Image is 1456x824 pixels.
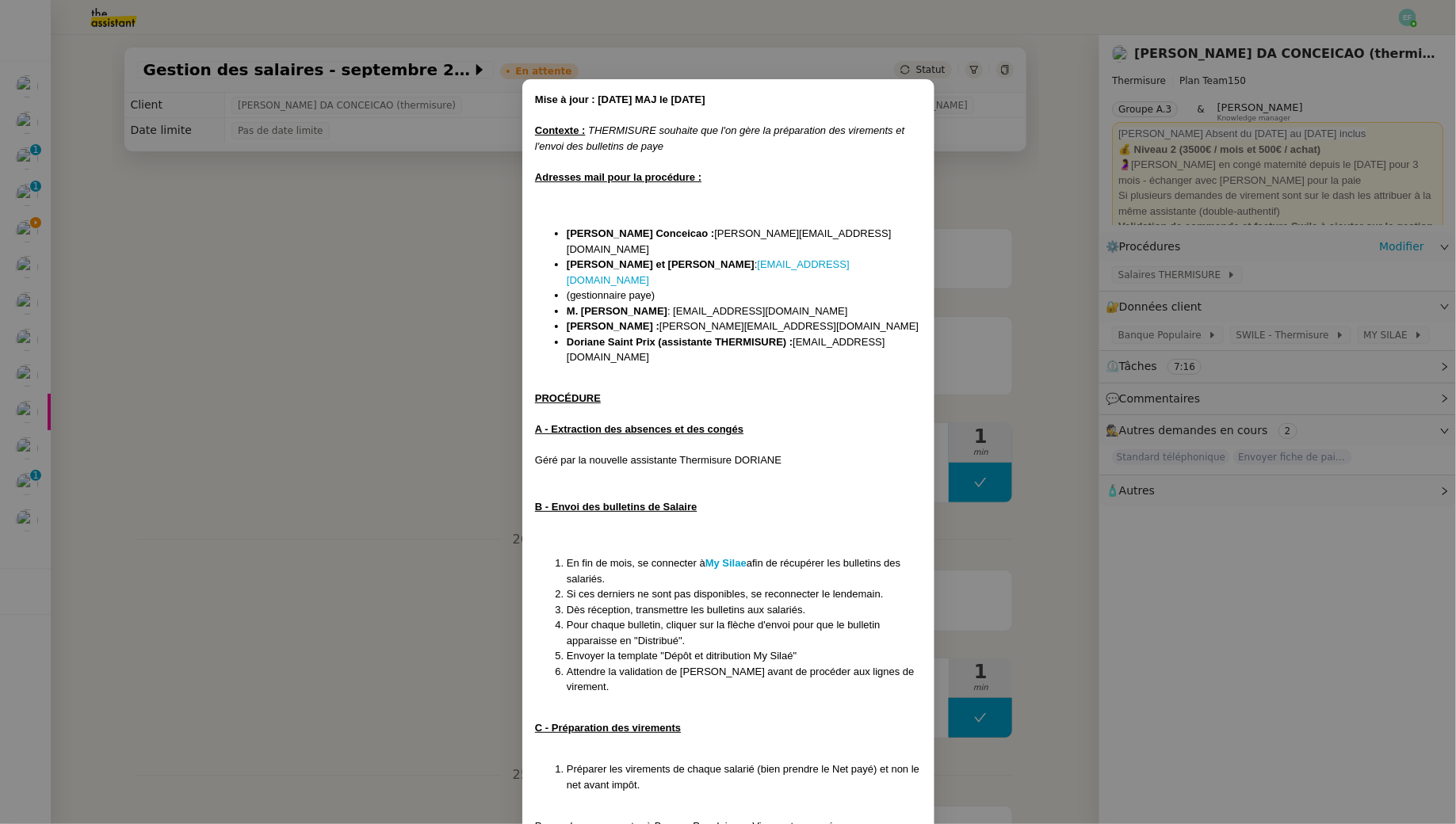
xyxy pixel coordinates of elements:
[567,648,922,664] li: Envoyer la template "Dépôt et ditribution My Silaé"
[535,452,922,468] div: Géré par la nouvelle assistante Thermisure DORIANE
[567,617,922,648] li: Pour chaque bulletin, cliquer sur la flèche d'envoi pour que le bulletin apparaisse en "Distribué".
[567,257,922,288] li: :
[535,501,697,513] u: B - Envoi des bulletins de Salaire
[567,602,922,618] li: Dès réception, transmettre les bulletins aux salariés.
[567,336,793,348] strong: Doriane Saint Prix (assistante THERMISURE) :
[567,334,922,365] li: [EMAIL_ADDRESS][DOMAIN_NAME]
[535,392,601,404] u: PROCÉDURE
[567,586,922,602] li: Si ces derniers ne sont pas disponibles, se reconnecter le lendemain.
[567,303,922,319] li: : [EMAIL_ADDRESS][DOMAIN_NAME]
[567,258,850,286] a: [EMAIL_ADDRESS][DOMAIN_NAME]
[567,555,922,586] li: En fin de mois, se connecter à afin de récupérer les bulletins des salariés.
[567,227,714,239] strong: [PERSON_NAME] Conceicao :
[535,722,681,734] u: C - Préparation des virements
[705,557,746,569] a: My Silae
[567,319,922,334] li: [PERSON_NAME][EMAIL_ADDRESS][DOMAIN_NAME]
[535,93,705,105] strong: Mise à jour : [DATE] MAJ le [DATE]
[567,320,659,332] strong: [PERSON_NAME] :
[535,423,743,435] u: A - Extraction des absences et des congés
[567,305,667,317] strong: M. [PERSON_NAME]
[535,171,701,183] u: Adresses mail pour la procédure :
[567,258,755,270] strong: [PERSON_NAME] et [PERSON_NAME]
[567,761,922,792] li: Préparer les virements de chaque salarié (bien prendre le Net payé) et non le net avant impôt.
[535,124,586,136] u: Contexte :
[567,664,922,695] li: Attendre la validation de [PERSON_NAME] avant de procéder aux lignes de virement.
[567,226,922,257] li: [PERSON_NAME][EMAIL_ADDRESS][DOMAIN_NAME]
[567,288,922,303] li: (gestionnaire paye)
[535,124,904,152] em: THERMISURE souhaite que l'on gère la préparation des virements et l'envoi des bulletins de paye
